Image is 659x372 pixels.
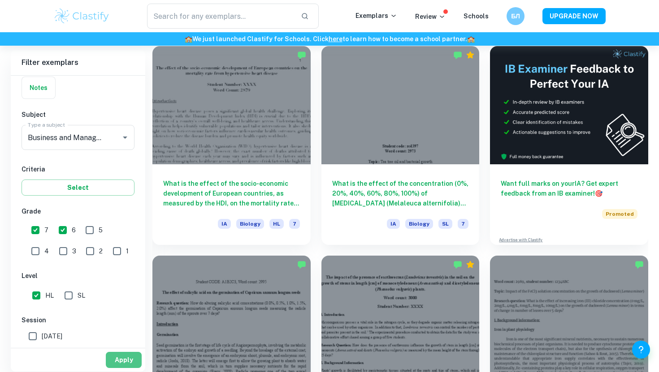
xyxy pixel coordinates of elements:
span: 🏫 [467,35,475,43]
button: Open [119,131,131,144]
img: Clastify logo [53,7,110,25]
a: What is the effect of the concentration (0%, 20%, 40%, 60%, 80%, 100%) of [MEDICAL_DATA] (Melaleu... [321,46,480,245]
span: 4 [44,246,49,256]
div: Premium [466,51,475,60]
h6: Filter exemplars [11,50,145,75]
span: SL [78,291,85,300]
h6: What is the effect of the concentration (0%, 20%, 40%, 60%, 80%, 100%) of [MEDICAL_DATA] (Melaleu... [332,179,469,208]
h6: Subject [22,110,134,120]
p: Review [415,12,446,21]
span: HL [45,291,54,300]
span: HL [269,219,284,229]
span: 7 [289,219,300,229]
span: 5 [99,225,103,235]
span: 7 [44,225,48,235]
span: 🏫 [185,35,192,43]
span: 2 [99,246,103,256]
h6: Criteria [22,164,134,174]
p: Exemplars [356,11,397,21]
span: [DATE] [42,331,62,341]
h6: Grade [22,206,134,216]
button: Help and Feedback [632,341,650,359]
span: IA [387,219,400,229]
img: Marked [297,260,306,269]
span: Biology [405,219,433,229]
img: Thumbnail [490,46,648,164]
a: Schools [464,13,489,20]
h6: What is the effect of the socio-economic development of European countries, as measured by the HD... [163,179,300,208]
h6: Level [22,271,134,281]
span: Biology [236,219,264,229]
img: Marked [453,260,462,269]
span: 3 [72,246,76,256]
span: 🎯 [595,190,603,197]
span: SL [438,219,452,229]
span: 1 [126,246,129,256]
button: Apply [106,352,142,368]
span: IA [218,219,231,229]
input: Search for any exemplars... [147,4,294,29]
h6: Want full marks on your IA ? Get expert feedback from an IB examiner! [501,179,637,198]
button: Select [22,180,134,196]
span: Promoted [602,209,637,219]
button: Notes [22,77,55,98]
span: 6 [72,225,76,235]
h6: We just launched Clastify for Schools. Click to learn how to become a school partner. [2,34,657,44]
button: БЛ [507,7,525,25]
label: Type a subject [28,121,65,128]
span: 7 [458,219,468,229]
div: Premium [466,260,475,269]
h6: Session [22,315,134,325]
img: Marked [297,51,306,60]
a: Want full marks on yourIA? Get expert feedback from an IB examiner!PromotedAdvertise with Clastify [490,46,648,245]
img: Marked [635,260,644,269]
h6: БЛ [511,11,521,21]
a: Advertise with Clastify [499,237,542,243]
img: Marked [453,51,462,60]
a: here [329,35,343,43]
a: What is the effect of the socio-economic development of European countries, as measured by the HD... [152,46,311,245]
button: UPGRADE NOW [542,8,606,24]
